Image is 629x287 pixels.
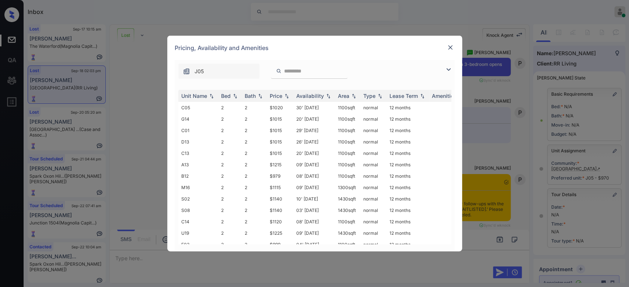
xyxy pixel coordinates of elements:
td: B12 [178,170,218,182]
td: S08 [178,205,218,216]
td: normal [360,136,387,148]
td: A13 [178,159,218,170]
td: normal [360,148,387,159]
td: 2 [218,216,242,227]
td: 1100 sqft [335,159,360,170]
td: 2 [242,102,267,113]
td: 2 [218,136,242,148]
td: C05 [178,102,218,113]
td: $1115 [267,182,293,193]
td: $979 [267,170,293,182]
img: sorting [283,93,290,99]
td: 2 [218,239,242,250]
td: 1100 sqft [335,170,360,182]
td: 1100 sqft [335,113,360,125]
td: 2 [242,193,267,205]
td: C14 [178,216,218,227]
td: normal [360,125,387,136]
td: C01 [178,125,218,136]
div: Bed [221,93,231,99]
td: $999 [267,239,293,250]
td: 2 [218,182,242,193]
td: 12 months [387,148,429,159]
td: 2 [242,205,267,216]
td: 1430 sqft [335,205,360,216]
td: $1015 [267,136,293,148]
td: 12 months [387,227,429,239]
td: 2 [242,159,267,170]
img: icon-zuma [276,68,282,74]
td: 1100 sqft [335,216,360,227]
td: 2 [218,148,242,159]
td: 2 [242,216,267,227]
div: Bath [245,93,256,99]
td: 12 months [387,125,429,136]
td: 2 [242,227,267,239]
td: 2 [218,170,242,182]
img: sorting [231,93,239,99]
td: 1430 sqft [335,227,360,239]
td: normal [360,227,387,239]
td: 12 months [387,239,429,250]
img: sorting [325,93,332,99]
span: J05 [195,67,204,75]
td: 2 [218,102,242,113]
td: 08' [DATE] [293,216,335,227]
td: U19 [178,227,218,239]
td: normal [360,159,387,170]
img: sorting [419,93,426,99]
td: D13 [178,136,218,148]
img: sorting [208,93,215,99]
td: S02 [178,193,218,205]
div: Area [338,93,349,99]
td: 12 months [387,113,429,125]
td: normal [360,216,387,227]
img: sorting [376,93,384,99]
td: normal [360,205,387,216]
img: sorting [350,93,357,99]
td: normal [360,239,387,250]
td: 09' [DATE] [293,159,335,170]
td: $1215 [267,159,293,170]
td: 12 months [387,170,429,182]
td: 2 [242,148,267,159]
td: $1120 [267,216,293,227]
td: 12 months [387,216,429,227]
td: normal [360,113,387,125]
div: Lease Term [389,93,418,99]
div: Type [363,93,375,99]
td: normal [360,102,387,113]
td: 09' [DATE] [293,182,335,193]
div: Availability [296,93,324,99]
div: Pricing, Availability and Amenities [167,36,462,60]
td: $1140 [267,193,293,205]
td: 2 [218,125,242,136]
div: Price [270,93,282,99]
td: 2 [242,125,267,136]
td: 1100 sqft [335,136,360,148]
td: 09' [DATE] [293,227,335,239]
td: 26' [DATE] [293,136,335,148]
td: normal [360,182,387,193]
td: 1100 sqft [335,125,360,136]
td: 1430 sqft [335,193,360,205]
td: 2 [242,182,267,193]
td: 1100 sqft [335,102,360,113]
td: G14 [178,113,218,125]
div: Amenities [432,93,457,99]
td: 20' [DATE] [293,113,335,125]
img: sorting [256,93,264,99]
td: $1225 [267,227,293,239]
td: $1020 [267,102,293,113]
td: 2 [242,136,267,148]
td: 29' [DATE] [293,125,335,136]
td: 1300 sqft [335,182,360,193]
td: 2 [218,159,242,170]
td: 04' [DATE] [293,239,335,250]
img: icon-zuma [183,68,190,75]
td: 03' [DATE] [293,205,335,216]
td: 2 [218,113,242,125]
div: Unit Name [181,93,207,99]
img: close [447,44,454,51]
td: 2 [242,170,267,182]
